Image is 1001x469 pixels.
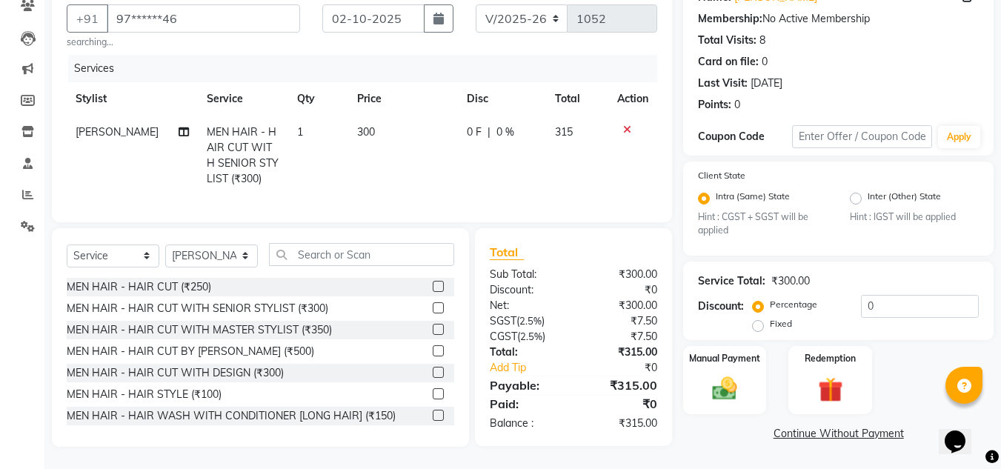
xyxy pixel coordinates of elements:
[850,210,979,224] small: Hint : IGST will be applied
[67,82,198,116] th: Stylist
[698,11,762,27] div: Membership:
[698,33,756,48] div: Total Visits:
[488,124,490,140] span: |
[759,33,765,48] div: 8
[348,82,458,116] th: Price
[698,210,827,238] small: Hint : CGST + SGST will be applied
[573,298,668,313] div: ₹300.00
[555,125,573,139] span: 315
[67,387,222,402] div: MEN HAIR - HAIR STYLE (₹100)
[716,190,790,207] label: Intra (Same) State
[479,313,573,329] div: ( )
[479,360,589,376] a: Add Tip
[698,76,748,91] div: Last Visit:
[573,313,668,329] div: ₹7.50
[698,169,745,182] label: Client State
[67,301,328,316] div: MEN HAIR - HAIR CUT WITH SENIOR STYLIST (₹300)
[698,11,979,27] div: No Active Membership
[520,330,542,342] span: 2.5%
[479,282,573,298] div: Discount:
[770,298,817,311] label: Percentage
[590,360,669,376] div: ₹0
[490,245,524,260] span: Total
[479,416,573,431] div: Balance :
[67,36,300,49] small: searching...
[686,426,991,442] a: Continue Without Payment
[68,55,668,82] div: Services
[805,352,856,365] label: Redemption
[76,125,159,139] span: [PERSON_NAME]
[67,279,211,295] div: MEN HAIR - HAIR CUT (₹250)
[467,124,482,140] span: 0 F
[479,298,573,313] div: Net:
[67,365,284,381] div: MEN HAIR - HAIR CUT WITH DESIGN (₹300)
[479,267,573,282] div: Sub Total:
[67,408,396,424] div: MEN HAIR - HAIR WASH WITH CONDITIONER [LONG HAIR] (₹150)
[770,317,792,330] label: Fixed
[67,322,332,338] div: MEN HAIR - HAIR CUT WITH MASTER STYLIST (₹350)
[698,97,731,113] div: Points:
[608,82,657,116] th: Action
[496,124,514,140] span: 0 %
[357,125,375,139] span: 300
[297,125,303,139] span: 1
[698,129,791,144] div: Coupon Code
[792,125,932,148] input: Enter Offer / Coupon Code
[67,344,314,359] div: MEN HAIR - HAIR CUT BY [PERSON_NAME] (₹500)
[198,82,288,116] th: Service
[519,315,542,327] span: 2.5%
[288,82,348,116] th: Qty
[705,374,745,402] img: _cash.svg
[479,345,573,360] div: Total:
[546,82,609,116] th: Total
[573,329,668,345] div: ₹7.50
[573,376,668,394] div: ₹315.00
[479,395,573,413] div: Paid:
[573,267,668,282] div: ₹300.00
[762,54,768,70] div: 0
[811,374,851,405] img: _gift.svg
[938,126,980,148] button: Apply
[269,243,454,266] input: Search or Scan
[479,329,573,345] div: ( )
[490,330,517,343] span: CGST
[573,345,668,360] div: ₹315.00
[479,376,573,394] div: Payable:
[573,395,668,413] div: ₹0
[698,54,759,70] div: Card on file:
[771,273,810,289] div: ₹300.00
[67,4,108,33] button: +91
[107,4,300,33] input: Search by Name/Mobile/Email/Code
[689,352,760,365] label: Manual Payment
[751,76,782,91] div: [DATE]
[698,299,744,314] div: Discount:
[939,410,986,454] iframe: chat widget
[458,82,546,116] th: Disc
[698,273,765,289] div: Service Total:
[868,190,941,207] label: Inter (Other) State
[573,282,668,298] div: ₹0
[734,97,740,113] div: 0
[573,416,668,431] div: ₹315.00
[490,314,516,327] span: SGST
[207,125,279,185] span: MEN HAIR - HAIR CUT WITH SENIOR STYLIST (₹300)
